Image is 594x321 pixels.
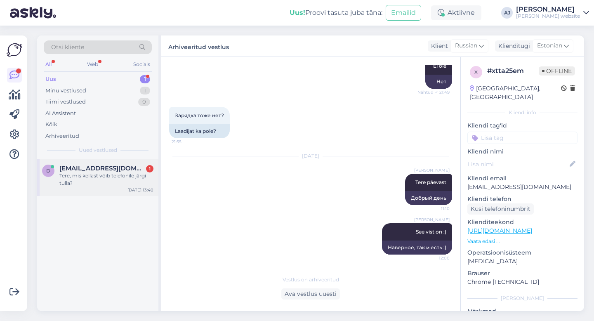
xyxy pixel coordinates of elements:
[467,132,577,144] input: Lisa tag
[59,172,153,187] div: Tere, mis kellast võib telefonile järgi tulla?
[467,295,577,302] div: [PERSON_NAME]
[467,227,532,234] a: [URL][DOMAIN_NAME]
[175,112,224,118] span: Зарядка тоже нет?
[281,288,340,300] div: Ava vestlus uuesti
[140,75,150,83] div: 1
[59,165,145,172] span: dagopiill@gmail.com
[283,276,339,283] span: Vestlus on arhiveeritud
[290,8,382,18] div: Proovi tasuta juba täna:
[45,109,76,118] div: AI Assistent
[138,98,150,106] div: 0
[414,217,450,223] span: [PERSON_NAME]
[516,13,580,19] div: [PERSON_NAME] website
[405,191,452,205] div: Добрый день
[428,42,448,50] div: Klient
[431,5,481,20] div: Aktiivne
[467,195,577,203] p: Kliendi telefon
[46,168,50,174] span: d
[495,42,530,50] div: Klienditugi
[127,187,153,193] div: [DATE] 13:40
[79,146,117,154] span: Uued vestlused
[45,120,57,129] div: Kõik
[467,109,577,116] div: Kliendi info
[51,43,84,52] span: Otsi kliente
[516,6,580,13] div: [PERSON_NAME]
[290,9,305,17] b: Uus!
[467,218,577,227] p: Klienditeekond
[45,98,86,106] div: Tiimi vestlused
[44,59,53,70] div: All
[516,6,589,19] a: [PERSON_NAME][PERSON_NAME] website
[45,87,86,95] div: Minu vestlused
[468,160,568,169] input: Lisa nimi
[487,66,539,76] div: # xtta25em
[467,121,577,130] p: Kliendi tag'id
[419,205,450,212] span: 11:10
[467,257,577,266] p: [MEDICAL_DATA]
[467,248,577,257] p: Operatsioonisüsteem
[382,241,452,255] div: Наверное, так и есть :)
[467,278,577,286] p: Chrome [TECHNICAL_ID]
[425,75,452,89] div: Нет
[45,75,56,83] div: Uus
[132,59,152,70] div: Socials
[45,132,79,140] div: Arhiveeritud
[85,59,100,70] div: Web
[169,152,452,160] div: [DATE]
[386,5,421,21] button: Emailid
[433,63,446,69] span: Ei ole
[467,183,577,191] p: [EMAIL_ADDRESS][DOMAIN_NAME]
[140,87,150,95] div: 1
[467,203,534,215] div: Küsi telefoninumbrit
[415,179,446,185] span: Tere päevast
[169,124,230,138] div: Laadijat ka pole?
[172,139,203,145] span: 21:55
[416,229,446,235] span: See vist on :)
[146,165,153,172] div: 1
[414,167,450,173] span: [PERSON_NAME]
[7,42,22,58] img: Askly Logo
[467,269,577,278] p: Brauser
[467,147,577,156] p: Kliendi nimi
[417,89,450,95] span: Nähtud ✓ 21:49
[501,7,513,19] div: AJ
[419,255,450,261] span: 12:00
[455,41,477,50] span: Russian
[470,84,561,101] div: [GEOGRAPHIC_DATA], [GEOGRAPHIC_DATA]
[168,40,229,52] label: Arhiveeritud vestlus
[539,66,575,76] span: Offline
[467,307,577,316] p: Märkmed
[467,238,577,245] p: Vaata edasi ...
[474,69,478,75] span: x
[467,174,577,183] p: Kliendi email
[537,41,562,50] span: Estonian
